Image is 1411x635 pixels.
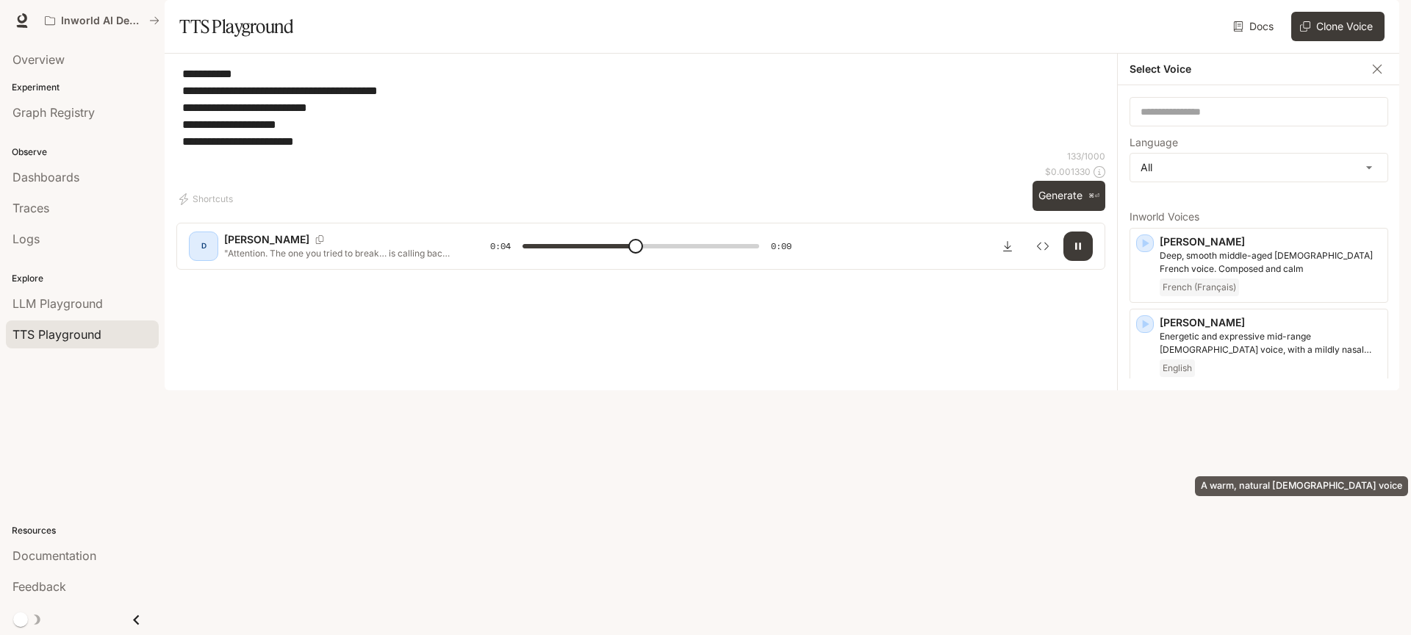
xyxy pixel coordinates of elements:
[993,232,1022,261] button: Download audio
[1130,154,1387,182] div: All
[192,234,215,258] div: D
[224,247,455,259] p: "Attention. The one you tried to break… is calling back. Your past sins are recorded. Judgment is...
[1160,234,1382,249] p: [PERSON_NAME]
[490,239,511,254] span: 0:04
[1130,137,1178,148] p: Language
[1230,12,1279,41] a: Docs
[176,187,239,211] button: Shortcuts
[224,232,309,247] p: [PERSON_NAME]
[1160,279,1239,296] span: French (Français)
[1160,249,1382,276] p: Deep, smooth middle-aged male French voice. Composed and calm
[1195,476,1408,496] div: A warm, natural [DEMOGRAPHIC_DATA] voice
[1160,315,1382,330] p: [PERSON_NAME]
[1088,192,1099,201] p: ⌘⏎
[1067,150,1105,162] p: 133 / 1000
[771,239,791,254] span: 0:09
[61,15,143,27] p: Inworld AI Demos
[309,235,330,244] button: Copy Voice ID
[1160,359,1195,377] span: English
[1033,181,1105,211] button: Generate⌘⏎
[1028,232,1058,261] button: Inspect
[1291,12,1385,41] button: Clone Voice
[179,12,293,41] h1: TTS Playground
[1160,330,1382,356] p: Energetic and expressive mid-range male voice, with a mildly nasal quality
[1130,212,1388,222] p: Inworld Voices
[1045,165,1091,178] p: $ 0.001330
[38,6,166,35] button: All workspaces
